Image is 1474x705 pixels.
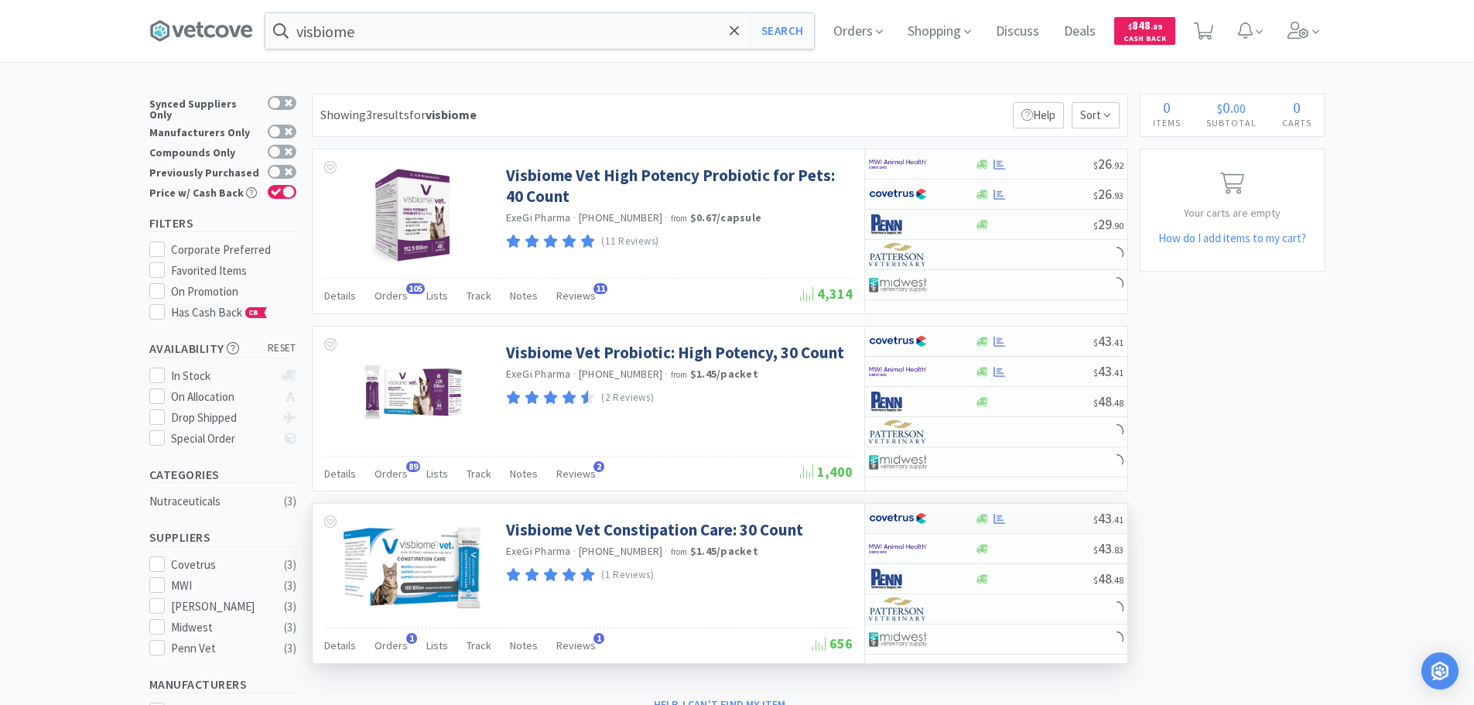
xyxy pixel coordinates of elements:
span: Orders [374,638,408,652]
span: · [573,544,576,558]
div: In Stock [171,367,274,385]
div: . [1194,100,1270,115]
span: Notes [510,638,538,652]
div: Price w/ Cash Back [149,185,260,198]
span: . 93 [1112,190,1123,201]
span: 43 [1093,539,1123,557]
div: On Promotion [171,282,296,301]
span: $ [1093,337,1098,348]
h5: Filters [149,214,296,232]
img: 77fca1acd8b6420a9015268ca798ef17_1.png [869,183,927,206]
img: e1133ece90fa4a959c5ae41b0808c578_9.png [869,213,927,236]
span: $ [1093,397,1098,409]
strong: visbiome [426,107,477,122]
span: 48 [1093,392,1123,410]
span: 1 [406,633,417,644]
a: Discuss [990,25,1045,39]
div: On Allocation [171,388,274,406]
span: . 41 [1112,514,1123,525]
span: Lists [426,467,448,481]
span: for [409,107,477,122]
img: f6b2451649754179b5b4e0c70c3f7cb0_2.png [869,537,927,560]
strong: $1.45 / packet [690,544,758,558]
div: ( 3 ) [284,577,296,595]
h4: Carts [1270,115,1325,130]
span: 105 [406,283,425,294]
span: [PHONE_NUMBER] [579,367,663,381]
span: · [665,210,668,224]
span: 1,400 [800,463,853,481]
span: 29 [1093,215,1123,233]
a: $848.89Cash Back [1114,10,1175,52]
span: reset [268,341,296,357]
a: Visbiome Vet Constipation Care: 30 Count [506,519,803,540]
a: ExeGi Pharma [506,367,571,381]
a: ExeGi Pharma [506,210,571,224]
span: Cash Back [1123,35,1166,45]
input: Search by item, sku, manufacturer, ingredient, size... [265,13,814,49]
div: Open Intercom Messenger [1421,652,1459,690]
h5: Suppliers [149,529,296,546]
span: . 83 [1112,544,1123,556]
h5: How do I add items to my cart? [1141,229,1325,248]
span: $ [1093,159,1098,171]
span: $ [1093,190,1098,201]
img: f5e969b455434c6296c6d81ef179fa71_3.png [869,420,927,443]
span: Reviews [556,467,596,481]
span: 1 [593,633,604,644]
img: 9d5d34e309d946b7bdf204146011f2de_356771.jpeg [363,342,463,443]
span: Has Cash Back [171,305,268,320]
div: Midwest [171,618,267,637]
div: Showing 3 results [320,105,477,125]
p: (2 Reviews) [601,390,654,406]
img: 4dd14cff54a648ac9e977f0c5da9bc2e_5.png [869,273,927,296]
span: Track [467,638,491,652]
img: 4dd14cff54a648ac9e977f0c5da9bc2e_5.png [869,628,927,651]
h5: Categories [149,466,296,484]
div: Drop Shipped [171,409,274,427]
span: Track [467,289,491,303]
p: Your carts are empty [1141,204,1325,221]
span: $ [1093,544,1098,556]
img: f6b2451649754179b5b4e0c70c3f7cb0_2.png [869,360,927,383]
span: 848 [1128,18,1162,33]
span: from [671,546,688,557]
img: 40f4515a630f48ee86caf5d44fa46b62_601451.png [336,519,491,614]
img: f5e969b455434c6296c6d81ef179fa71_3.png [869,597,927,621]
span: Sort [1072,102,1120,128]
span: from [671,213,688,224]
span: 48 [1093,570,1123,587]
span: 89 [406,461,420,472]
span: · [573,367,576,381]
h5: Availability [149,340,296,358]
div: Manufacturers Only [149,125,260,138]
a: ExeGi Pharma [506,544,571,558]
span: 43 [1093,332,1123,350]
span: Reviews [556,289,596,303]
span: . 89 [1151,22,1162,32]
span: Notes [510,467,538,481]
span: 11 [593,283,607,294]
a: Deals [1058,25,1102,39]
p: (1 Reviews) [601,567,654,584]
div: ( 3 ) [284,492,296,511]
span: 26 [1093,155,1123,173]
span: Details [324,289,356,303]
span: 26 [1093,185,1123,203]
img: f6b2451649754179b5b4e0c70c3f7cb0_2.png [869,152,927,176]
div: Corporate Preferred [171,241,296,259]
span: Lists [426,638,448,652]
span: $ [1093,514,1098,525]
span: Reviews [556,638,596,652]
button: Search [750,13,814,49]
strong: $0.67 / capsule [690,210,761,224]
img: 4dd14cff54a648ac9e977f0c5da9bc2e_5.png [869,450,927,474]
span: 0 [1163,98,1171,117]
span: · [665,544,668,558]
span: 0 [1223,98,1230,117]
div: ( 3 ) [284,639,296,658]
span: . 41 [1112,337,1123,348]
img: 77fca1acd8b6420a9015268ca798ef17_1.png [869,507,927,530]
h4: Subtotal [1194,115,1270,130]
div: Special Order [171,430,274,448]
